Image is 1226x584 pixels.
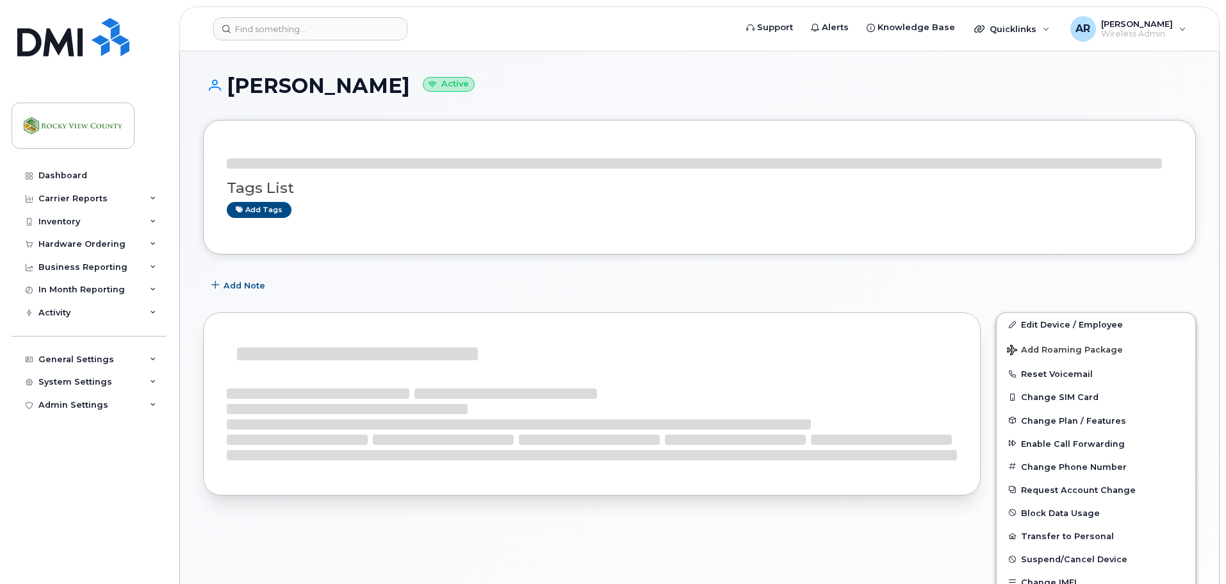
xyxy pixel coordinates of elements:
[997,432,1195,455] button: Enable Call Forwarding
[997,385,1195,408] button: Change SIM Card
[1021,438,1125,448] span: Enable Call Forwarding
[997,336,1195,362] button: Add Roaming Package
[997,313,1195,336] a: Edit Device / Employee
[1021,555,1127,564] span: Suspend/Cancel Device
[224,279,265,292] span: Add Note
[1021,415,1126,425] span: Change Plan / Features
[227,202,291,218] a: Add tags
[227,180,1172,196] h3: Tags List
[997,524,1195,547] button: Transfer to Personal
[997,409,1195,432] button: Change Plan / Features
[997,362,1195,385] button: Reset Voicemail
[997,478,1195,501] button: Request Account Change
[423,77,475,92] small: Active
[997,455,1195,478] button: Change Phone Number
[1007,345,1123,357] span: Add Roaming Package
[203,74,1196,97] h1: [PERSON_NAME]
[997,501,1195,524] button: Block Data Usage
[997,547,1195,571] button: Suspend/Cancel Device
[203,274,276,297] button: Add Note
